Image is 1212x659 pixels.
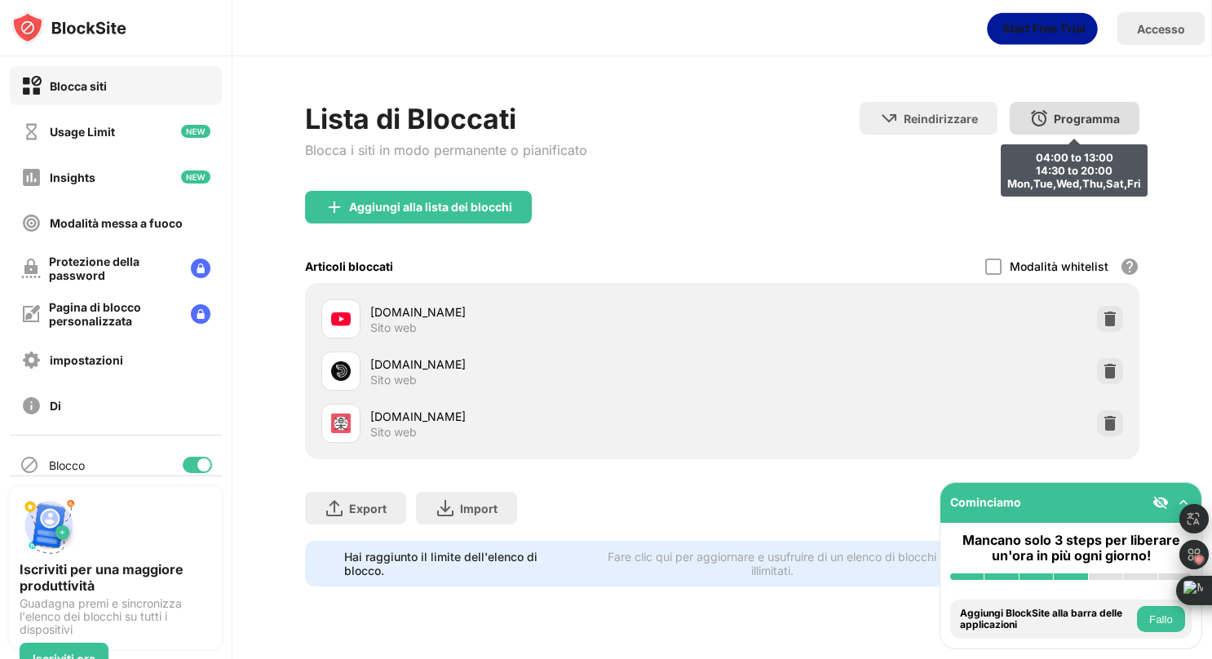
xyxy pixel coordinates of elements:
[587,550,957,577] div: Fare clic qui per aggiornare e usufruire di un elenco di blocchi illimitati.
[181,170,210,184] img: new-icon.svg
[1007,177,1141,190] div: Mon,Tue,Wed,Thu,Sat,Fri
[370,425,417,440] div: Sito web
[987,12,1098,45] div: animation
[49,458,85,472] div: Blocco
[21,122,42,142] img: time-usage-off.svg
[1007,164,1141,177] div: 14:30 to 20:00
[344,550,577,577] div: Hai raggiunto il limite dell'elenco di blocco.
[331,414,351,433] img: favicons
[21,213,42,233] img: focus-off.svg
[21,259,41,278] img: password-protection-off.svg
[1137,22,1185,36] div: Accesso
[1152,494,1169,511] img: eye-not-visible.svg
[50,353,123,367] div: impostazioni
[305,259,393,273] div: Articoli bloccati
[305,142,587,158] div: Blocca i siti in modo permanente o pianificato
[1054,112,1120,126] div: Programma
[20,597,212,636] div: Guadagna premi e sincronizza l'elenco dei blocchi su tutti i dispositivi
[370,321,417,335] div: Sito web
[1007,151,1141,164] div: 04:00 to 13:00
[11,11,126,44] img: logo-blocksite.svg
[49,300,178,328] div: Pagina di blocco personalizzata
[1175,494,1192,511] img: omni-setup-toggle.svg
[50,170,95,184] div: Insights
[21,76,42,96] img: block-on.svg
[370,408,722,425] div: [DOMAIN_NAME]
[191,259,210,278] img: lock-menu.svg
[950,533,1192,564] div: Mancano solo 3 steps per liberare un'ora in più ogni giorno!
[331,361,351,381] img: favicons
[50,216,183,230] div: Modalità messa a fuoco
[21,167,42,188] img: insights-off.svg
[21,304,41,324] img: customize-block-page-off.svg
[20,561,212,594] div: Iscriviti per una maggiore produttività
[305,102,587,135] div: Lista di Bloccati
[21,350,42,370] img: settings-off.svg
[1137,606,1185,632] button: Fallo
[950,495,1021,509] div: Cominciamo
[20,455,39,475] img: blocking-icon.svg
[904,112,978,126] div: Reindirizzare
[50,399,61,413] div: Di
[460,502,498,515] div: Import
[50,125,115,139] div: Usage Limit
[370,303,722,321] div: [DOMAIN_NAME]
[191,304,210,324] img: lock-menu.svg
[181,125,210,138] img: new-icon.svg
[21,396,42,416] img: about-off.svg
[20,496,78,555] img: push-signup.svg
[349,201,512,214] div: Aggiungi alla lista dei blocchi
[349,502,387,515] div: Export
[49,254,178,282] div: Protezione della password
[370,373,417,387] div: Sito web
[370,356,722,373] div: [DOMAIN_NAME]
[960,608,1133,631] div: Aggiungi BlockSite alla barra delle applicazioni
[1010,259,1108,273] div: Modalità whitelist
[331,309,351,329] img: favicons
[50,79,107,93] div: Blocca siti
